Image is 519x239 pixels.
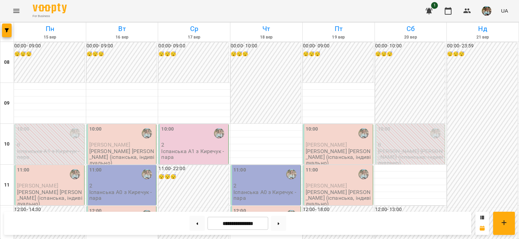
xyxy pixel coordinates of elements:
h6: 19 вер [304,34,373,41]
label: 10:00 [89,125,102,133]
img: 856b7ccd7d7b6bcc05e1771fbbe895a7.jfif [482,6,491,16]
img: Киречук Валерія Володимирівна (і) [214,128,224,138]
h6: 😴😴😴 [158,50,229,58]
h6: Пт [304,24,373,34]
h6: 😴😴😴 [87,50,157,58]
h6: 08 [4,59,10,66]
h6: 09 [4,100,10,107]
h6: Ср [159,24,229,34]
h6: Чт [231,24,301,34]
img: Киречук Валерія Володимирівна (і) [358,128,369,138]
label: 10:00 [17,125,30,133]
h6: 20 вер [376,34,446,41]
h6: 17 вер [159,34,229,41]
h6: 00:00 - 09:00 [158,42,229,50]
h6: 12:00 - 18:00 [303,206,373,213]
p: Іспанська А0 з Киречук - пара [233,189,299,201]
label: 10:00 [161,125,174,133]
span: 1 [431,2,438,9]
h6: 11 [4,181,10,189]
img: Киречук Валерія Володимирівна (і) [142,128,152,138]
h6: 18 вер [231,34,301,41]
p: [PERSON_NAME] [PERSON_NAME] (іспанська, індивідуально) [17,189,83,207]
h6: 😴😴😴 [303,50,373,58]
label: 11:00 [89,166,102,174]
label: 11:00 [233,166,246,174]
h6: 16 вер [87,34,157,41]
h6: 😴😴😴 [447,50,517,58]
span: UA [501,7,508,14]
label: 11:00 [306,166,318,174]
label: 10:00 [306,125,318,133]
h6: 15 вер [15,34,85,41]
h6: 00:00 - 10:00 [375,42,445,50]
p: Іспанська А1 з Киречук - пара [17,148,83,160]
img: Киречук Валерія Володимирівна (і) [286,169,296,179]
p: 2 [233,183,299,189]
p: Іспанська А0 з Киречук - пара [89,189,155,201]
p: [PERSON_NAME] [PERSON_NAME] (іспанська, індивідуально) [306,148,371,166]
p: [PERSON_NAME] [PERSON_NAME] (іспанська, індивідуально) [378,148,444,166]
p: Іспанська А1 з Киречук - пара [161,148,227,160]
label: 10:00 [378,125,391,133]
h6: 12:00 - 14:30 [14,206,85,213]
img: Voopty Logo [33,3,67,13]
h6: Нд [448,24,518,34]
p: 0 [378,142,444,148]
h6: 😴😴😴 [231,50,301,58]
button: Menu [8,3,25,19]
label: 11:00 [17,166,30,174]
button: UA [498,4,511,17]
p: 0 [17,142,83,148]
h6: 00:00 - 23:59 [447,42,517,50]
h6: Пн [15,24,85,34]
h6: 😴😴😴 [375,50,445,58]
p: 2 [89,183,155,189]
img: Киречук Валерія Володимирівна (і) [358,169,369,179]
img: Киречук Валерія Володимирівна (і) [430,128,441,138]
h6: 😴😴😴 [158,173,229,181]
p: [PERSON_NAME] [PERSON_NAME] (іспанська, індивідуально) [306,189,371,207]
h6: 11:00 - 22:00 [158,165,229,173]
h6: 10 [4,140,10,148]
p: [PERSON_NAME] [PERSON_NAME] (іспанська, індивідуально) [89,148,155,166]
h6: Вт [87,24,157,34]
h6: 00:00 - 09:00 [87,42,157,50]
img: Киречук Валерія Володимирівна (і) [70,128,80,138]
h6: 00:00 - 10:00 [231,42,301,50]
span: [PERSON_NAME] [17,182,58,189]
span: For Business [33,14,67,18]
span: [PERSON_NAME] [306,182,347,189]
h6: 21 вер [448,34,518,41]
h6: 12:00 - 13:00 [375,206,445,213]
span: [PERSON_NAME] [89,141,131,148]
span: [PERSON_NAME] [306,141,347,148]
img: Киречук Валерія Володимирівна (і) [70,169,80,179]
h6: Сб [376,24,446,34]
h6: 😴😴😴 [14,50,85,58]
h6: 00:00 - 09:00 [14,42,85,50]
img: Киречук Валерія Володимирівна (і) [142,169,152,179]
p: 2 [161,142,227,148]
h6: 00:00 - 09:00 [303,42,373,50]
